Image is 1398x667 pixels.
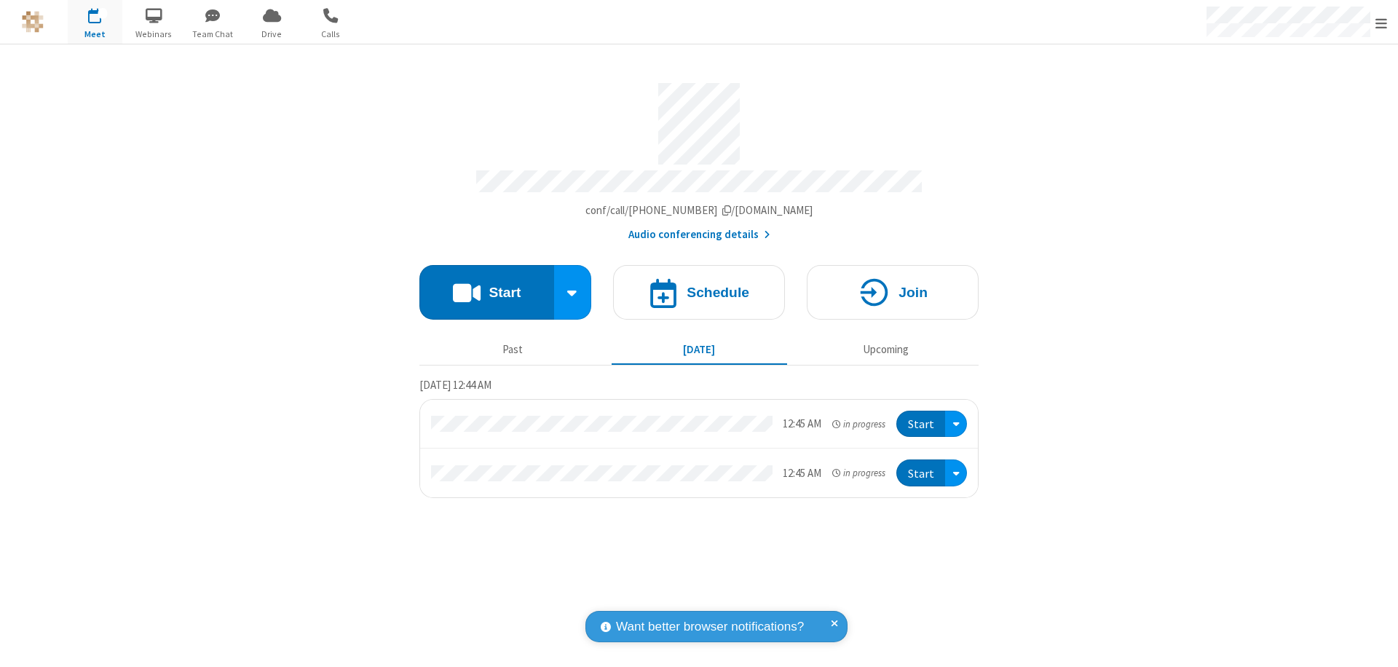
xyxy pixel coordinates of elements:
[945,459,967,486] div: Open menu
[68,28,122,41] span: Meet
[186,28,240,41] span: Team Chat
[419,378,491,392] span: [DATE] 12:44 AM
[896,459,945,486] button: Start
[22,11,44,33] img: QA Selenium DO NOT DELETE OR CHANGE
[419,265,554,320] button: Start
[687,285,749,299] h4: Schedule
[783,465,821,482] div: 12:45 AM
[554,265,592,320] div: Start conference options
[612,336,787,363] button: [DATE]
[613,265,785,320] button: Schedule
[585,202,813,219] button: Copy my meeting room linkCopy my meeting room link
[628,226,770,243] button: Audio conferencing details
[419,72,979,243] section: Account details
[98,8,108,19] div: 2
[832,466,885,480] em: in progress
[832,417,885,431] em: in progress
[425,336,601,363] button: Past
[127,28,181,41] span: Webinars
[616,617,804,636] span: Want better browser notifications?
[489,285,521,299] h4: Start
[798,336,974,363] button: Upcoming
[783,416,821,433] div: 12:45 AM
[585,203,813,217] span: Copy my meeting room link
[896,411,945,438] button: Start
[304,28,358,41] span: Calls
[807,265,979,320] button: Join
[899,285,928,299] h4: Join
[419,376,979,498] section: Today's Meetings
[245,28,299,41] span: Drive
[945,411,967,438] div: Open menu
